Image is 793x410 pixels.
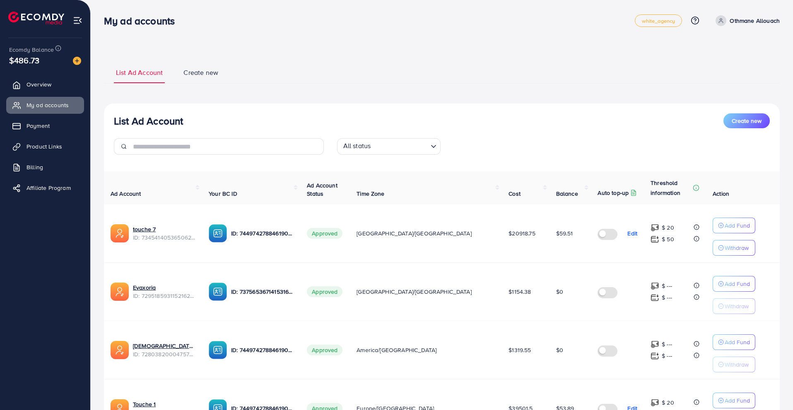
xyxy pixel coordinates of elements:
span: Overview [27,80,51,89]
span: Time Zone [357,189,384,198]
span: Ad Account [111,189,141,198]
span: List Ad Account [116,68,163,77]
span: $59.51 [556,229,573,237]
img: top-up amount [651,352,659,360]
p: Add Fund [725,337,750,347]
span: Your BC ID [209,189,237,198]
p: ID: 7449742788461903889 [231,345,294,355]
p: Withdraw [725,243,749,253]
p: $ --- [662,293,672,302]
a: Payment [6,117,84,134]
a: Overview [6,76,84,93]
p: $ --- [662,281,672,291]
span: Action [713,189,729,198]
p: Add Fund [725,221,750,230]
span: Affiliate Program [27,184,71,192]
img: logo [8,12,64,24]
a: Othmane Allouach [712,15,780,26]
img: ic-ads-acc.e4c84228.svg [111,224,129,242]
img: top-up amount [651,235,659,244]
button: Withdraw [713,357,755,372]
span: Cost [509,189,521,198]
div: <span class='underline'>Shaitea 1</span></br>7280382000475799554 [133,342,195,359]
span: $486.73 [9,54,39,66]
span: Billing [27,163,43,171]
p: $ 20 [662,223,674,233]
p: Othmane Allouach [730,16,780,26]
p: Add Fund [725,279,750,289]
img: top-up amount [651,398,659,407]
a: Billing [6,159,84,175]
span: Approved [307,345,342,355]
span: Create new [732,117,762,125]
button: Add Fund [713,334,755,350]
img: ic-ba-acc.ded83a64.svg [209,224,227,242]
span: My ad accounts [27,101,69,109]
p: $ --- [662,339,672,349]
p: Add Fund [725,396,750,405]
input: Search for option [373,140,427,153]
button: Withdraw [713,298,755,314]
span: Product Links [27,142,62,151]
div: Search for option [337,138,441,155]
div: <span class='underline'>Evaxoria</span></br>7295185931152162818 [133,283,195,300]
a: white_agency [635,14,682,27]
p: $ --- [662,351,672,361]
img: ic-ads-acc.e4c84228.svg [111,283,129,301]
span: [GEOGRAPHIC_DATA]/[GEOGRAPHIC_DATA] [357,288,472,296]
span: $0 [556,346,563,354]
span: [GEOGRAPHIC_DATA]/[GEOGRAPHIC_DATA] [357,229,472,237]
span: $0 [556,288,563,296]
p: ID: 7375653671415316497 [231,287,294,297]
img: top-up amount [651,282,659,290]
span: All status [342,139,373,153]
span: America/[GEOGRAPHIC_DATA] [357,346,436,354]
button: Add Fund [713,276,755,292]
span: Approved [307,228,342,239]
a: Product Links [6,138,84,155]
img: ic-ads-acc.e4c84228.svg [111,341,129,359]
a: Affiliate Program [6,180,84,196]
p: Withdraw [725,301,749,311]
button: Withdraw [713,240,755,256]
img: ic-ba-acc.ded83a64.svg [209,341,227,359]
span: white_agency [642,18,675,24]
img: top-up amount [651,340,659,349]
span: $1319.55 [509,346,531,354]
span: ID: 7280382000475799554 [133,350,195,358]
span: Create new [183,68,218,77]
span: $1154.38 [509,288,531,296]
span: Balance [556,189,578,198]
span: Ecomdy Balance [9,46,54,54]
span: ID: 7345414053650628609 [133,233,195,242]
a: My ad accounts [6,97,84,113]
a: [DEMOGRAPHIC_DATA] 1 [133,342,195,350]
span: ID: 7295185931152162818 [133,292,195,300]
img: menu [73,16,82,25]
p: Withdraw [725,360,749,369]
p: Auto top-up [598,188,629,198]
h3: List Ad Account [114,115,183,127]
a: Touche 1 [133,400,195,408]
img: top-up amount [651,293,659,302]
span: Payment [27,122,50,130]
p: Threshold information [651,178,691,198]
img: image [73,57,81,65]
span: $20918.75 [509,229,535,237]
p: Edit [627,228,637,238]
span: Approved [307,286,342,297]
h3: My ad accounts [104,15,181,27]
a: Evaxoria [133,283,195,292]
a: touche 7 [133,225,195,233]
button: Add Fund [713,218,755,233]
p: ID: 7449742788461903889 [231,228,294,238]
div: <span class='underline'>touche 7</span></br>7345414053650628609 [133,225,195,242]
img: top-up amount [651,223,659,232]
button: Create new [723,113,770,128]
iframe: Chat [758,373,787,404]
button: Add Fund [713,393,755,408]
span: Ad Account Status [307,181,337,198]
p: $ 20 [662,398,674,408]
p: $ 50 [662,234,674,244]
